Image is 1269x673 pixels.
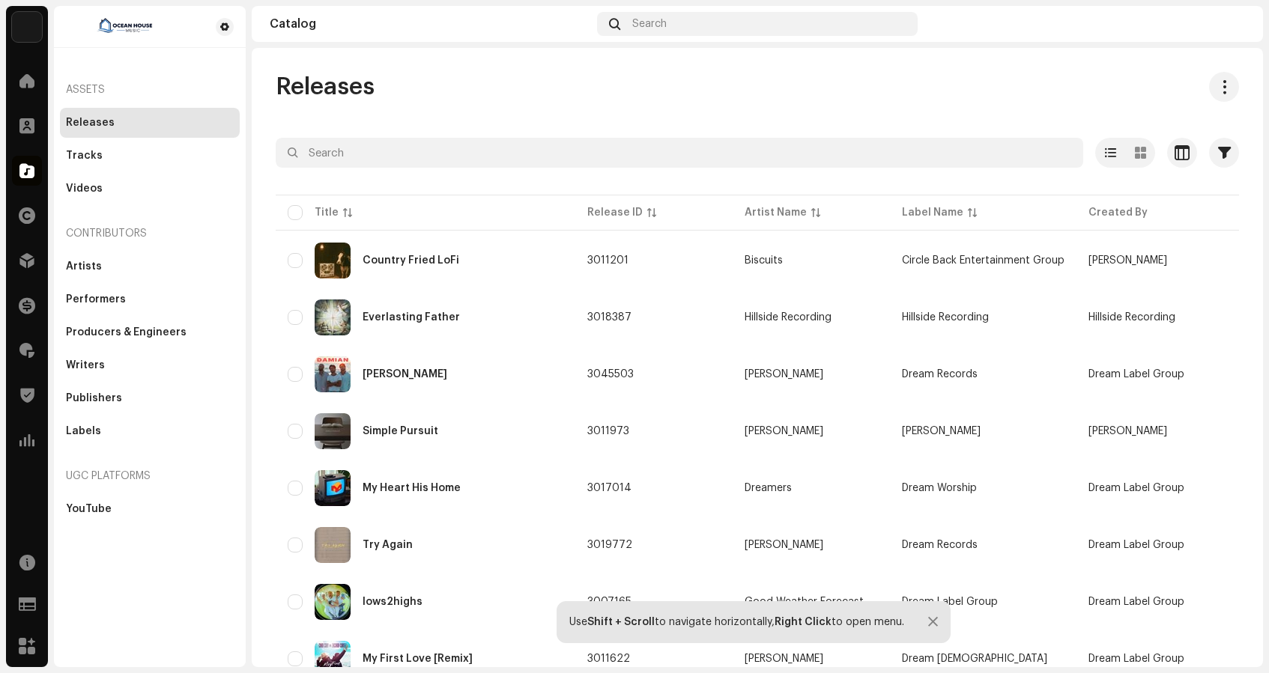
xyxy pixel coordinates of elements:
span: Hillside Recording [902,312,989,323]
div: Country Fried LoFi [363,255,459,266]
span: Alex Zimmerman [1088,255,1167,266]
input: Search [276,138,1083,168]
span: Hillside Recording [1088,312,1175,323]
re-a-nav-header: UGC Platforms [60,458,240,494]
span: 3011201 [587,255,629,266]
span: Dream Label Group [1088,369,1184,380]
re-m-nav-item: Releases [60,108,240,138]
div: Release ID [587,205,643,220]
strong: Shift + Scroll [587,617,655,627]
re-m-nav-item: YouTube [60,494,240,524]
span: John Long [745,426,878,436]
span: Dream Label Group [1088,597,1184,607]
div: Tracks [66,150,103,162]
div: [PERSON_NAME] [745,654,823,664]
span: DAMIAN [745,369,878,380]
span: Dream Label Group [1088,483,1184,493]
img: 8842e922-9a27-45c5-99cf-ff7438041678 [315,470,351,506]
span: Dream Records [902,369,978,380]
span: 3007165 [587,597,632,607]
img: ba8ebd69-4295-4255-a456-837fa49e70b0 [12,12,42,42]
div: Hillside Recording [745,312,832,323]
span: Good Weather Forecast [745,597,878,607]
span: Circle Back Entertainment Group [902,255,1064,266]
span: 3011622 [587,654,630,664]
re-m-nav-item: Artists [60,252,240,281]
span: 3018387 [587,312,632,323]
span: Search [632,18,667,30]
re-a-nav-header: Assets [60,72,240,108]
img: bf80dd37-7ad8-4ff8-86b0-3438b104e004 [315,527,351,563]
div: Dreamers [745,483,792,493]
div: YouTube [66,503,112,515]
span: John Long [902,426,981,436]
re-m-nav-item: Writers [60,350,240,380]
re-m-nav-item: Publishers [60,383,240,413]
div: lows2highs [363,597,423,607]
div: Simple Pursuit [363,426,438,436]
div: Catalog [270,18,591,30]
div: Label Name [902,205,963,220]
re-m-nav-item: Labels [60,416,240,446]
span: Dream Worship [902,483,977,493]
div: [PERSON_NAME] [745,540,823,550]
div: [PERSON_NAME] [745,426,823,436]
div: Artists [66,261,102,272]
re-a-nav-header: Contributors [60,216,240,252]
div: Performers [66,293,126,305]
div: Biscuits [745,255,783,266]
img: d927c78a-510f-40e5-a925-03b356b81670 [315,243,351,278]
span: 3011973 [587,426,629,436]
div: Artist Name [745,205,807,220]
div: Labels [66,425,101,437]
img: 887059f4-5702-4919-b727-2cffe1eac67b [1221,12,1245,36]
span: Biscuits [745,255,878,266]
div: Everlasting Father [363,312,460,323]
span: Hillside Recording [745,312,878,323]
span: Roxanne Grace [745,540,878,550]
span: Dream Label Group [902,597,998,607]
img: 1700079e-4ef0-4080-9f73-176accfd31fe [66,18,192,36]
div: [PERSON_NAME] [745,369,823,380]
span: Chad Cory [745,654,878,664]
div: My First Love [Remix] [363,654,473,664]
div: Videos [66,183,103,195]
re-m-nav-item: Producers & Engineers [60,317,240,347]
span: Dream Label Group [1088,654,1184,664]
div: My Heart His Home [363,483,461,493]
span: Dream Gospel [902,654,1047,664]
re-m-nav-item: Videos [60,174,240,204]
div: Good Weather Forecast [745,597,864,607]
img: 74b1cbab-e45a-48be-a4e1-8829503af274 [315,584,351,620]
strong: Right Click [775,617,832,627]
div: Publishers [66,392,122,404]
span: Dreamers [745,483,878,493]
span: Dream Records [902,540,978,550]
img: ebc9341b-08fe-448b-9dd5-31ce52787480 [315,356,351,392]
div: Writers [66,359,105,371]
span: 3019772 [587,540,632,550]
div: Try Again [363,540,413,550]
div: Use to navigate horizontally, to open menu. [569,616,904,628]
span: Releases [276,72,375,102]
img: 082f5506-711f-4d18-98ca-59fbd53ea965 [315,413,351,449]
span: 3017014 [587,483,632,493]
div: DAMIAN [363,369,447,380]
re-m-nav-item: Performers [60,284,240,314]
div: Title [315,205,339,220]
div: Releases [66,117,115,129]
re-m-nav-item: Tracks [60,141,240,171]
span: 3045503 [587,369,634,380]
span: Dream Label Group [1088,540,1184,550]
div: Producers & Engineers [66,326,187,338]
span: John Long [1088,426,1167,436]
img: 75ae45f3-1807-49b4-a9b1-bb1e8d1fced4 [315,299,351,335]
